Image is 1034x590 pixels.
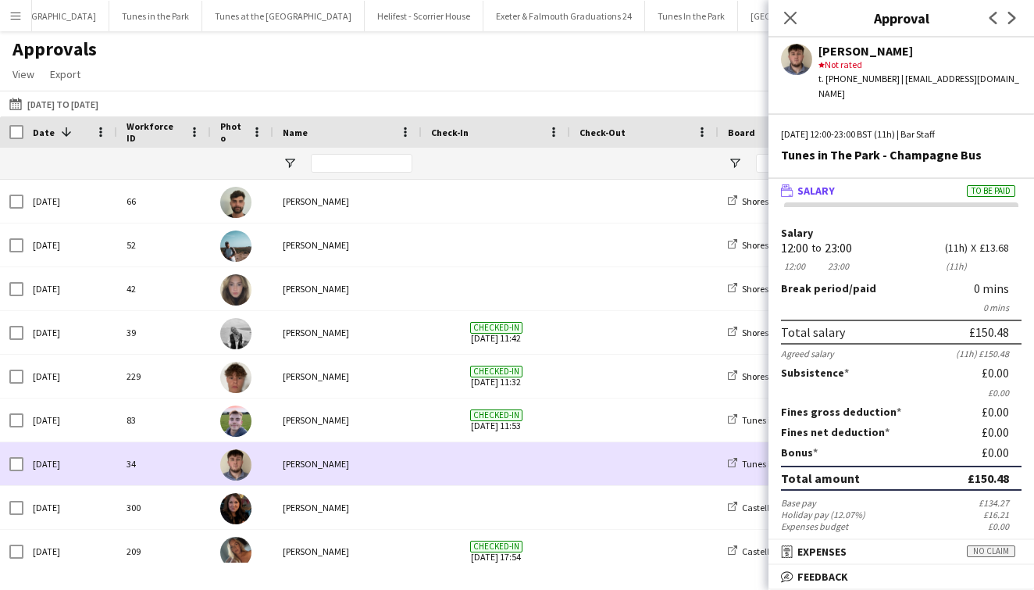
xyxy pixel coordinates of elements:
div: 23:00 [825,242,852,254]
span: Break period [781,281,849,295]
label: /paid [781,281,876,295]
div: [PERSON_NAME] [273,267,422,310]
img: Neve Rowe-Hall [220,274,251,306]
img: Noah Wilkinson [220,187,251,218]
label: Salary [781,227,1022,239]
span: To be paid [967,185,1015,197]
button: Open Filter Menu [283,156,297,170]
span: [DATE] 11:32 [431,355,561,398]
span: Checked-in [470,322,522,334]
span: Workforce ID [127,120,183,144]
div: £0.00 [982,445,1022,459]
div: [PERSON_NAME] [273,180,422,223]
span: [DATE] 11:53 [431,399,561,442]
mat-expansion-panel-header: Feedback [768,565,1034,588]
div: [DATE] 12:00-23:00 BST (11h) | Bar Staff [781,127,1022,141]
span: Tunes in the Park [742,458,809,470]
span: Photo [220,120,245,144]
div: 11h [945,260,968,272]
div: X [971,242,976,254]
h3: Approval [768,8,1034,28]
button: Tunes In the Park [645,1,738,31]
div: [DATE] [23,486,117,529]
img: Jude Playford [220,362,251,393]
mat-expansion-panel-header: SalaryTo be paid [768,179,1034,202]
div: 83 [117,399,211,442]
span: Shoreside [742,283,781,295]
div: 0 mins [974,281,1022,295]
div: 300 [117,486,211,529]
span: Castell Roc - Chepstow [742,545,830,557]
div: [DATE] [23,180,117,223]
span: [DATE] 17:54 [431,530,561,573]
div: [DATE] [23,530,117,573]
div: £0.00 [781,387,1022,399]
input: Name Filter Input [311,154,412,173]
div: 0 mins [781,302,1022,313]
span: Tunes in the Park [742,414,809,426]
div: [PERSON_NAME] [273,223,422,266]
span: Shoreside [742,370,781,382]
div: Total salary [781,324,845,340]
div: £134.27 [979,497,1022,509]
span: Date [33,127,55,138]
img: Courtney Stephens [220,537,251,568]
a: Tunes in the Park [728,414,809,426]
div: t. [PHONE_NUMBER] | [EMAIL_ADDRESS][DOMAIN_NAME] [818,72,1022,100]
span: Check-In [431,127,469,138]
div: 34 [117,442,211,485]
div: [DATE] [23,399,117,442]
span: Feedback [797,570,848,584]
div: [DATE] [23,355,117,398]
span: [DATE] 11:42 [431,311,561,354]
div: 52 [117,223,211,266]
div: [DATE] [23,442,117,485]
span: Export [50,67,80,81]
img: Francesca Piscitelli [220,318,251,349]
span: Salary [797,184,835,198]
img: Fay Hayward [220,493,251,524]
div: Agreed salary [781,348,834,359]
button: [GEOGRAPHIC_DATA] - [GEOGRAPHIC_DATA] [738,1,942,31]
img: Charles Turner [220,231,251,262]
div: £0.00 [982,366,1022,380]
span: Shoreside [742,327,781,338]
div: 11h [945,242,968,254]
div: to [811,242,822,254]
a: Shoreside [728,239,781,251]
div: £150.48 [968,470,1009,486]
div: 229 [117,355,211,398]
div: [PERSON_NAME] [273,486,422,529]
div: Holiday pay (12.07%) [781,509,865,520]
button: Tunes at the [GEOGRAPHIC_DATA] [202,1,365,31]
label: Fines gross deduction [781,405,901,419]
span: Shoreside [742,239,781,251]
div: £13.68 [979,242,1022,254]
a: Shoreside [728,370,781,382]
a: Castell Roc - Chepstow [728,545,830,557]
div: £0.00 [982,425,1022,439]
div: Expenses budget [781,520,848,532]
img: Joel Dorning [220,406,251,437]
div: [PERSON_NAME] [273,399,422,442]
div: £150.48 [969,324,1009,340]
a: Castell Roc - Chepstow [728,502,830,513]
div: £0.00 [988,520,1022,532]
div: Total amount [781,470,860,486]
span: No claim [967,545,1015,557]
div: [PERSON_NAME] [273,442,422,485]
div: Base pay [781,497,816,509]
span: Checked-in [470,409,522,421]
div: [DATE] [23,311,117,354]
div: Tunes in The Park - Champagne Bus [781,148,1022,162]
label: Bonus [781,445,818,459]
a: Export [44,64,87,84]
span: View [12,67,34,81]
span: Check-Out [579,127,626,138]
div: 12:00 [781,260,808,272]
div: [PERSON_NAME] [818,44,1022,58]
button: Helifest - Scorrier House [365,1,483,31]
div: (11h) £150.48 [956,348,1022,359]
div: 42 [117,267,211,310]
div: [DATE] [23,223,117,266]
